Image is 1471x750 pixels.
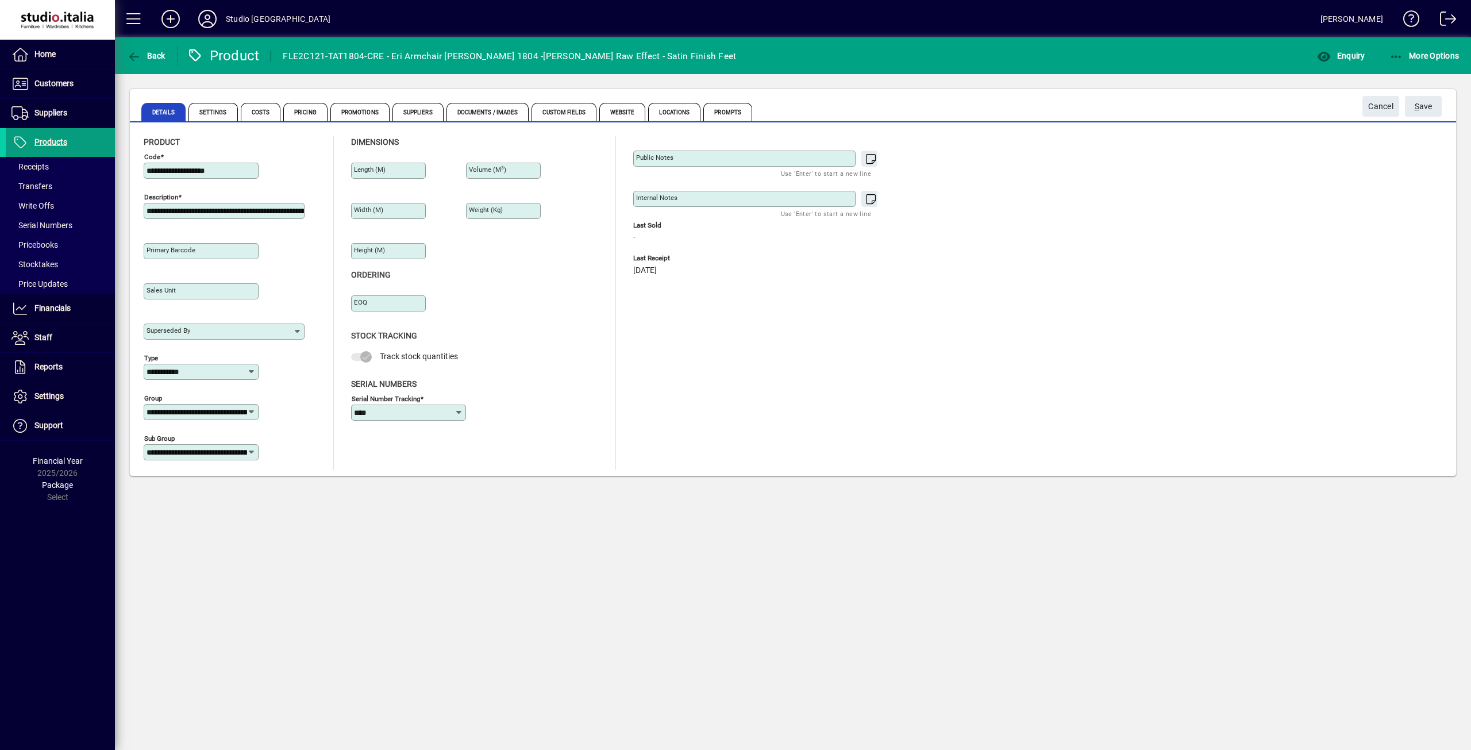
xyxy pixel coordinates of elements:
div: Studio [GEOGRAPHIC_DATA] [226,10,330,28]
span: Customers [34,79,74,88]
mat-label: Serial Number tracking [352,394,420,402]
span: Receipts [11,162,49,171]
span: Financial Year [33,456,83,466]
mat-label: Length (m) [354,166,386,174]
a: Home [6,40,115,69]
a: Settings [6,382,115,411]
span: More Options [1389,51,1460,60]
mat-label: Superseded by [147,326,190,334]
app-page-header-button: Back [115,45,178,66]
a: Write Offs [6,196,115,216]
button: Back [124,45,168,66]
a: Pricebooks [6,235,115,255]
mat-label: EOQ [354,298,367,306]
span: Pricebooks [11,240,58,249]
span: Staff [34,333,52,342]
span: Home [34,49,56,59]
span: Products [34,137,67,147]
button: Add [152,9,189,29]
span: Enquiry [1317,51,1365,60]
span: Product [144,137,180,147]
span: Costs [241,103,281,121]
mat-label: Sub group [144,434,175,443]
span: Support [34,421,63,430]
button: Profile [189,9,226,29]
span: Locations [648,103,700,121]
span: Suppliers [34,108,67,117]
span: Reports [34,362,63,371]
span: Dimensions [351,137,399,147]
mat-label: Sales unit [147,286,176,294]
span: Last Sold [633,222,806,229]
button: Save [1405,96,1442,117]
a: Staff [6,324,115,352]
button: Cancel [1362,96,1399,117]
a: Logout [1431,2,1457,40]
button: More Options [1387,45,1462,66]
mat-label: Weight (Kg) [469,206,503,214]
span: Pricing [283,103,328,121]
div: [PERSON_NAME] [1320,10,1383,28]
span: Cancel [1368,97,1393,116]
a: Stocktakes [6,255,115,274]
span: Promotions [330,103,390,121]
a: Customers [6,70,115,98]
a: Support [6,411,115,440]
a: Transfers [6,176,115,196]
mat-label: Code [144,153,160,161]
span: Ordering [351,270,391,279]
mat-label: Description [144,193,178,201]
span: - [633,233,636,242]
span: Write Offs [11,201,54,210]
a: Suppliers [6,99,115,128]
span: Serial Numbers [11,221,72,230]
span: Last Receipt [633,255,806,262]
a: Receipts [6,157,115,176]
mat-label: Width (m) [354,206,383,214]
a: Price Updates [6,274,115,294]
span: Suppliers [392,103,444,121]
sup: 3 [501,165,504,171]
mat-hint: Use 'Enter' to start a new line [781,207,871,220]
button: Enquiry [1314,45,1368,66]
span: Details [141,103,186,121]
mat-label: Group [144,394,162,402]
span: Financials [34,303,71,313]
mat-label: Height (m) [354,246,385,254]
mat-label: Public Notes [636,153,673,161]
span: Prompts [703,103,752,121]
a: Reports [6,353,115,382]
span: Package [42,480,73,490]
span: ave [1415,97,1433,116]
span: Settings [188,103,238,121]
span: Price Updates [11,279,68,289]
span: Custom Fields [532,103,596,121]
mat-label: Internal Notes [636,194,677,202]
div: FLE2C121-TAT1804-CRE - Eri Armchair [PERSON_NAME] 1804 -[PERSON_NAME] Raw Effect - Satin Finish Feet [283,47,736,66]
span: Settings [34,391,64,401]
a: Serial Numbers [6,216,115,235]
span: Stock Tracking [351,331,417,340]
span: Back [127,51,165,60]
span: Track stock quantities [380,352,458,361]
span: Stocktakes [11,260,58,269]
mat-label: Volume (m ) [469,166,506,174]
mat-label: Primary barcode [147,246,195,254]
a: Knowledge Base [1395,2,1420,40]
mat-label: Type [144,354,158,362]
span: Transfers [11,182,52,191]
span: Serial Numbers [351,379,417,389]
a: Financials [6,294,115,323]
span: [DATE] [633,266,657,275]
span: Website [599,103,646,121]
mat-hint: Use 'Enter' to start a new line [781,167,871,180]
div: Product [187,47,260,65]
span: Documents / Images [446,103,529,121]
span: S [1415,102,1419,111]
